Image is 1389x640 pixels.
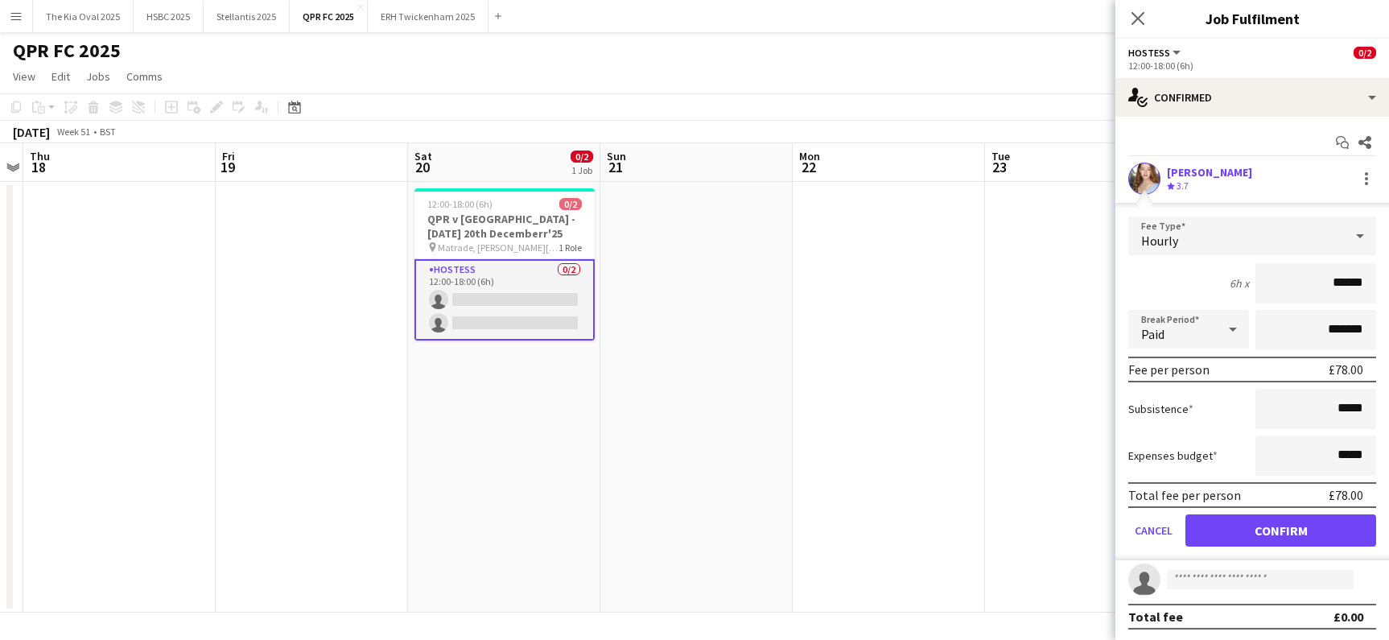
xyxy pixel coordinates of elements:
span: 12:00-18:00 (6h) [427,198,493,210]
div: Fee per person [1128,361,1210,378]
button: Cancel [1128,514,1179,547]
span: 0/2 [571,151,593,163]
span: 19 [220,158,235,176]
a: Edit [45,66,76,87]
a: Jobs [80,66,117,87]
span: 1 Role [558,242,582,254]
button: ERH Twickenham 2025 [368,1,488,32]
span: 0/2 [1354,47,1376,59]
button: Stellantis 2025 [204,1,290,32]
button: Confirm [1185,514,1376,547]
div: Confirmed [1115,78,1389,117]
span: Jobs [86,69,110,84]
span: 21 [604,158,626,176]
span: 23 [989,158,1010,176]
h1: QPR FC 2025 [13,39,121,63]
span: Fri [222,149,235,163]
div: £78.00 [1329,487,1363,503]
span: Tue [991,149,1010,163]
div: 6h x [1230,276,1249,291]
div: [DATE] [13,124,50,140]
a: Comms [120,66,169,87]
app-card-role: Hostess0/212:00-18:00 (6h) [414,259,595,341]
h3: QPR v [GEOGRAPHIC_DATA] - [DATE] 20th Decemberr'25 [414,212,595,241]
button: Hostess [1128,47,1183,59]
span: Comms [126,69,163,84]
span: Hourly [1141,233,1178,249]
label: Expenses budget [1128,448,1218,463]
div: 12:00-18:00 (6h) [1128,60,1376,72]
span: Paid [1141,326,1164,342]
a: View [6,66,42,87]
span: Sun [607,149,626,163]
span: Sat [414,149,432,163]
div: Total fee per person [1128,487,1241,503]
app-job-card: 12:00-18:00 (6h)0/2QPR v [GEOGRAPHIC_DATA] - [DATE] 20th Decemberr'25 Matrade, [PERSON_NAME][GEOG... [414,188,595,341]
span: 3.7 [1177,180,1189,192]
span: Thu [30,149,50,163]
div: Total fee [1128,609,1183,625]
button: QPR FC 2025 [290,1,368,32]
div: BST [100,126,116,138]
span: View [13,69,35,84]
div: 1 Job [571,164,592,176]
div: [PERSON_NAME] [1167,165,1252,180]
button: HSBC 2025 [134,1,204,32]
h3: Job Fulfilment [1115,8,1389,29]
span: Edit [52,69,70,84]
span: 0/2 [559,198,582,210]
label: Subsistence [1128,402,1193,416]
span: Mon [799,149,820,163]
div: £78.00 [1329,361,1363,378]
button: The Kia Oval 2025 [33,1,134,32]
span: Matrade, [PERSON_NAME][GEOGRAPHIC_DATA], [GEOGRAPHIC_DATA], [GEOGRAPHIC_DATA] [438,242,558,254]
span: 18 [27,158,50,176]
div: £0.00 [1333,609,1363,625]
span: 20 [412,158,432,176]
span: 22 [797,158,820,176]
span: Hostess [1128,47,1170,59]
span: Week 51 [53,126,93,138]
